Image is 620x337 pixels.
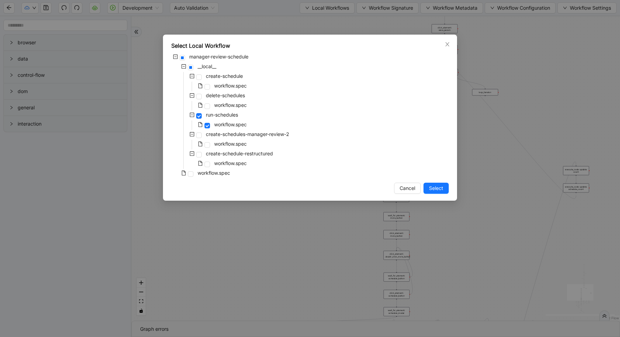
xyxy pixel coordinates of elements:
[206,92,245,98] span: delete-schedules
[206,73,243,79] span: create-schedule
[198,63,216,69] span: __local__
[196,169,231,177] span: workflow.spec
[190,151,194,156] span: minus-square
[213,159,248,167] span: workflow.spec
[206,151,273,156] span: create-schedule-restructured
[188,53,250,61] span: manager-review-schedule
[400,184,415,192] span: Cancel
[198,142,203,146] span: file
[196,62,218,71] span: __local__
[204,72,244,80] span: create-schedule
[181,171,186,175] span: file
[213,101,248,109] span: workflow.spec
[189,54,248,60] span: manager-review-schedule
[190,93,194,98] span: minus-square
[198,122,203,127] span: file
[204,111,239,119] span: run-schedules
[204,149,274,158] span: create-schedule-restructured
[198,83,203,88] span: file
[394,183,421,194] button: Cancel
[206,131,289,137] span: create-schedules-manager-review-2
[173,54,178,59] span: minus-square
[213,82,248,90] span: workflow.spec
[429,184,443,192] span: Select
[444,40,451,48] button: Close
[214,102,247,108] span: workflow.spec
[206,112,238,118] span: run-schedules
[204,91,246,100] span: delete-schedules
[423,183,449,194] button: Select
[445,42,450,47] span: close
[213,120,248,129] span: workflow.spec
[214,141,247,147] span: workflow.spec
[190,132,194,137] span: minus-square
[190,112,194,117] span: minus-square
[198,161,203,166] span: file
[181,64,186,69] span: minus-square
[204,130,291,138] span: create-schedules-manager-review-2
[214,83,247,89] span: workflow.spec
[198,170,230,176] span: workflow.spec
[214,160,247,166] span: workflow.spec
[198,103,203,108] span: file
[171,42,449,50] div: Select Local Workflow
[190,74,194,79] span: minus-square
[213,140,248,148] span: workflow.spec
[214,121,247,127] span: workflow.spec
